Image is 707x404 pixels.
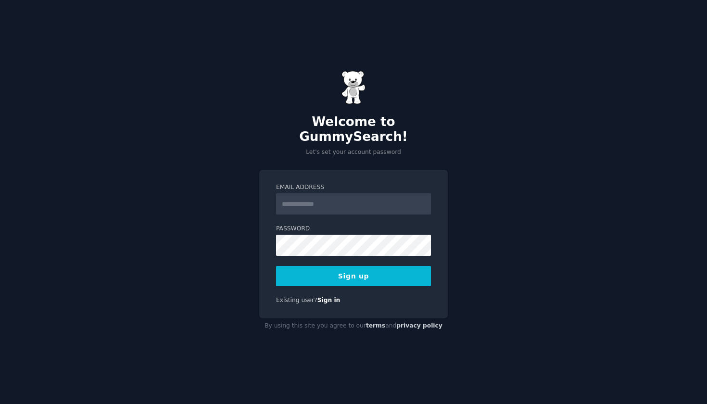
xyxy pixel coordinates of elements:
span: Existing user? [276,297,317,303]
label: Password [276,225,431,233]
label: Email Address [276,183,431,192]
a: terms [366,322,385,329]
p: Let's set your account password [259,148,448,157]
button: Sign up [276,266,431,286]
a: Sign in [317,297,341,303]
a: privacy policy [396,322,442,329]
div: By using this site you agree to our and [259,318,448,334]
h2: Welcome to GummySearch! [259,114,448,145]
img: Gummy Bear [341,71,366,104]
